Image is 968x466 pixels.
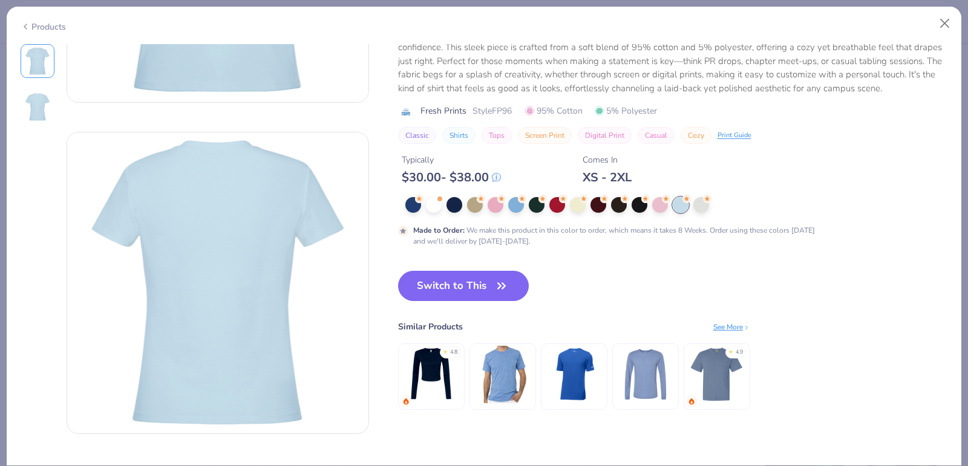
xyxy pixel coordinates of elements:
[413,225,465,235] strong: Made to Order :
[398,27,948,95] div: Fresh Prints brings a nostalgic twist with the [PERSON_NAME] Fit Y2K Shirt, a vibe that effortles...
[402,398,410,405] img: trending.gif
[545,345,603,403] img: Nike Core Cotton Tee
[688,345,745,403] img: Comfort Colors Adult Heavyweight T-Shirt
[413,225,824,247] div: We make this product in this color to order, which means it takes 8 Weeks. Order using these colo...
[713,321,750,332] div: See More
[934,12,957,35] button: Close
[583,154,632,166] div: Comes In
[616,345,674,403] img: Bella + Canvas Triblend Long Sleeve Tee - 3513
[681,127,711,144] button: Cozy
[583,170,632,185] div: XS - 2XL
[518,127,572,144] button: Screen Print
[578,127,632,144] button: Digital Print
[482,127,512,144] button: Tops
[398,106,414,116] img: brand logo
[728,348,733,353] div: ★
[402,170,501,185] div: $ 30.00 - $ 38.00
[21,21,66,33] div: Products
[67,132,368,433] img: Back
[736,348,743,357] div: 4.9
[525,105,583,117] span: 95% Cotton
[595,105,657,117] span: 5% Polyester
[443,348,448,353] div: ★
[398,271,529,301] button: Switch to This
[23,92,52,121] img: Back
[398,127,436,144] button: Classic
[420,105,466,117] span: Fresh Prints
[688,398,695,405] img: trending.gif
[473,105,512,117] span: Style FP96
[474,345,531,403] img: Los Angeles Apparel S/S Tri Blend Crew Neck
[638,127,675,144] button: Casual
[718,130,751,140] div: Print Guide
[23,47,52,76] img: Front
[442,127,476,144] button: Shirts
[398,320,463,333] div: Similar Products
[402,154,501,166] div: Typically
[402,345,460,403] img: Bella Canvas Ladies' Micro Ribbed Long Sleeve Baby Tee
[450,348,457,357] div: 4.8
